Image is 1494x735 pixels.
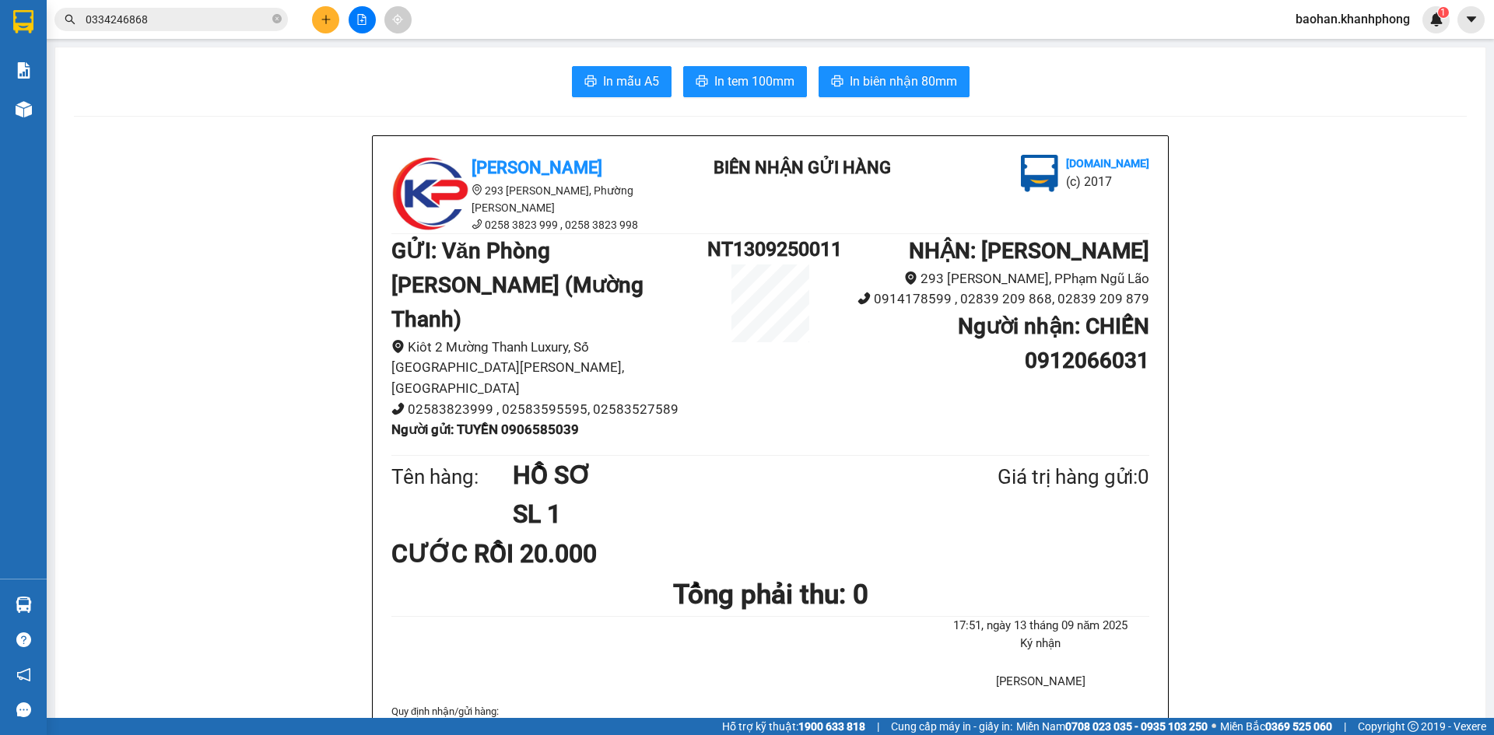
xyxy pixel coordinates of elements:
strong: 0708 023 035 - 0935 103 250 [1065,720,1208,733]
b: [DOMAIN_NAME] [1066,157,1149,170]
h1: HỒ SƠ [513,456,922,495]
img: logo.jpg [1021,155,1058,192]
h1: SL 1 [513,495,922,534]
span: environment [904,271,917,285]
span: file-add [356,14,367,25]
button: printerIn tem 100mm [683,66,807,97]
div: CƯỚC RỒI 20.000 [391,534,641,573]
div: Tên hàng: [391,461,513,493]
li: 0258 3823 999 , 0258 3823 998 [391,216,672,233]
b: Người gửi : TUYỀN 0906585039 [391,422,579,437]
li: Kiôt 2 Mường Thanh Luxury, Số [GEOGRAPHIC_DATA][PERSON_NAME], [GEOGRAPHIC_DATA] [391,337,707,399]
li: 17:51, ngày 13 tháng 09 năm 2025 [932,617,1149,635]
span: 1 [1440,7,1446,18]
span: phone [391,402,405,415]
b: Người nhận : CHIẾN 0912066031 [958,313,1149,373]
span: close-circle [272,12,282,27]
span: printer [696,75,708,89]
button: printerIn mẫu A5 [572,66,672,97]
span: question-circle [16,632,31,647]
strong: 0369 525 060 [1265,720,1332,733]
li: 0914178599 , 02839 209 868, 02839 209 879 [833,289,1149,310]
button: printerIn biên nhận 80mm [819,66,970,97]
span: Cung cấp máy in - giấy in: [891,718,1012,735]
button: aim [384,6,412,33]
div: Giá trị hàng gửi: 0 [922,461,1149,493]
img: logo-vxr [13,10,33,33]
span: copyright [1408,721,1419,732]
span: search [65,14,75,25]
span: Hỗ trợ kỹ thuật: [722,718,865,735]
button: caret-down [1457,6,1485,33]
span: In tem 100mm [714,72,794,91]
span: plus [321,14,331,25]
li: 293 [PERSON_NAME], PPhạm Ngũ Lão [833,268,1149,289]
b: BIÊN NHẬN GỬI HÀNG [714,158,891,177]
span: | [877,718,879,735]
strong: 1900 633 818 [798,720,865,733]
h1: NT1309250011 [707,234,833,264]
span: aim [392,14,403,25]
span: | [1344,718,1346,735]
img: warehouse-icon [16,597,32,613]
input: Tìm tên, số ĐT hoặc mã đơn [86,11,269,28]
span: close-circle [272,14,282,23]
span: baohan.khanhphong [1283,9,1422,29]
span: caret-down [1464,12,1478,26]
span: ⚪️ [1212,723,1216,730]
span: notification [16,667,31,682]
span: printer [584,75,597,89]
span: In mẫu A5 [603,72,659,91]
li: Ký nhận [932,635,1149,653]
sup: 1 [1438,7,1449,18]
span: Miền Bắc [1220,718,1332,735]
b: [PERSON_NAME] [472,158,602,177]
li: [PERSON_NAME] [932,673,1149,691]
li: (c) 2017 [1066,172,1149,191]
span: phone [857,292,871,305]
img: solution-icon [16,62,32,79]
img: logo.jpg [391,155,469,233]
button: file-add [349,6,376,33]
li: 02583823999 , 02583595595, 02583527589 [391,399,707,420]
b: NHẬN : [PERSON_NAME] [909,238,1149,264]
li: 293 [PERSON_NAME], Phường [PERSON_NAME] [391,182,672,216]
button: plus [312,6,339,33]
span: printer [831,75,843,89]
span: environment [391,340,405,353]
img: warehouse-icon [16,101,32,117]
span: Miền Nam [1016,718,1208,735]
b: GỬI : Văn Phòng [PERSON_NAME] (Mường Thanh) [391,238,644,332]
img: icon-new-feature [1429,12,1443,26]
span: phone [472,219,482,229]
span: environment [472,184,482,195]
span: In biên nhận 80mm [850,72,957,91]
h1: Tổng phải thu: 0 [391,573,1149,616]
span: message [16,702,31,717]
